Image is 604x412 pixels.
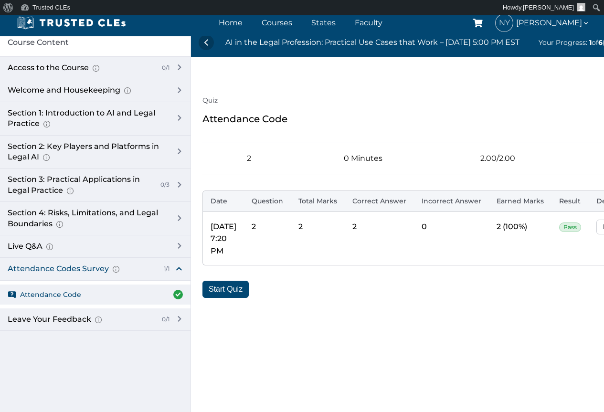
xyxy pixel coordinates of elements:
span: 2.00/2.00 [480,152,515,165]
span: 1 [589,38,592,47]
div: 1/1 [160,265,170,273]
th: Incorrect Answer [414,190,489,212]
a: Courses [259,16,295,30]
div: Access to the Course [8,63,154,73]
div: Welcome and Housekeeping [8,85,166,95]
a: States [309,16,338,30]
td: 2 [345,212,414,265]
a: Home [216,16,245,30]
div: 0/1 [158,64,170,72]
td: 2 (100%) [489,212,551,265]
div: AI in the Legal Profession: Practical Use Cases that Work – [DATE] 5:00 PM EST [225,36,519,49]
button: Start Quiz [202,281,249,298]
span: Course Content [8,36,69,49]
div: Questions: [202,152,251,165]
span: 6 [598,38,603,47]
div: Attendance Codes Survey [8,264,156,274]
span: [PERSON_NAME] [523,4,574,11]
span: [PERSON_NAME] [516,16,590,29]
a: Faculty [352,16,385,30]
th: Total Marks [291,190,345,212]
div: Section 4: Risks, Limitations, and Legal Boundaries [8,208,166,229]
span: Your Progress: [539,38,587,47]
div: Quiz Time: [300,152,382,165]
td: 2 [244,212,291,265]
th: Earned Marks [489,190,551,212]
div: Leave Your Feedback [8,314,154,325]
div: Total Marks: [432,152,515,165]
td: 0 [414,212,489,265]
span: Pass [559,222,581,232]
td: [DATE] 7:20 PM [202,212,244,265]
div: 0/3 [157,181,170,189]
th: Result [551,190,589,212]
div: 0/1 [158,316,170,324]
img: Trusted CLEs [14,16,128,30]
span: 0 Minutes [344,152,382,165]
div: Live Q&A [8,241,166,252]
th: Correct Answer [345,190,414,212]
td: 2 [291,212,345,265]
th: Date [202,190,244,212]
div: Section 2: Key Players and Platforms in Legal AI [8,141,166,163]
span: Attendance Code [20,289,81,300]
div: Section 1: Introduction to AI and Legal Practice [8,108,166,129]
th: Question [244,190,291,212]
span: NY [496,14,513,32]
span: 2 [247,152,251,165]
div: Section 3: Practical Applications in Legal Practice [8,174,153,196]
